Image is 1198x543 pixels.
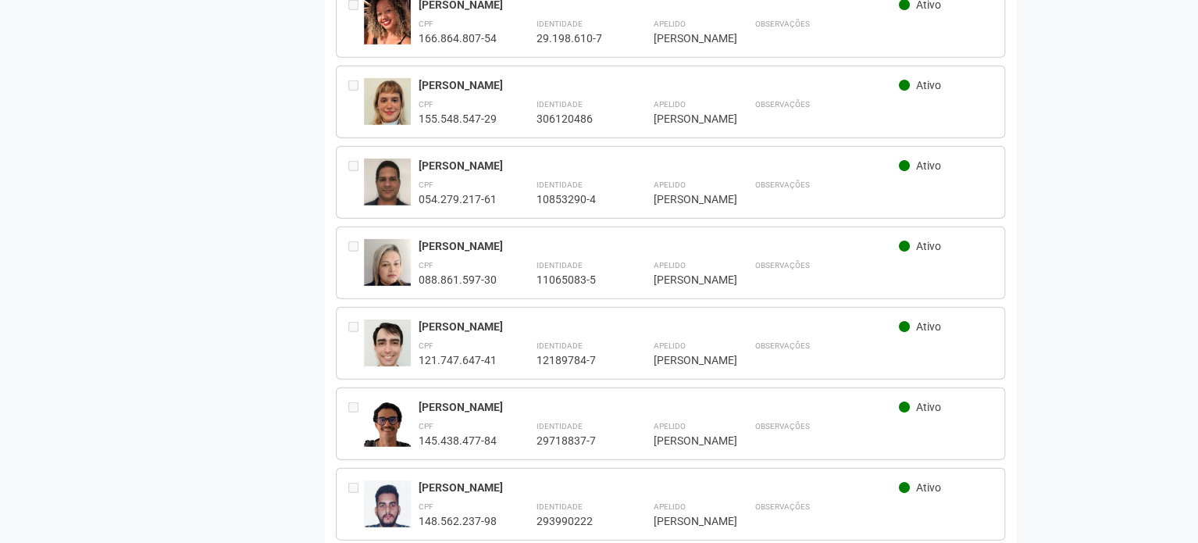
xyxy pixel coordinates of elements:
[364,400,411,456] img: user.jpg
[536,31,614,45] div: 29.198.610-7
[419,100,433,109] strong: CPF
[536,273,614,287] div: 11065083-5
[754,422,809,430] strong: Observações
[653,31,715,45] div: [PERSON_NAME]
[754,180,809,189] strong: Observações
[653,502,685,511] strong: Apelido
[754,502,809,511] strong: Observações
[419,400,899,414] div: [PERSON_NAME]
[653,261,685,270] strong: Apelido
[754,20,809,28] strong: Observações
[419,353,497,367] div: 121.747.647-41
[348,480,364,528] div: Entre em contato com a Aministração para solicitar o cancelamento ou 2a via
[653,514,715,528] div: [PERSON_NAME]
[419,78,899,92] div: [PERSON_NAME]
[419,31,497,45] div: 166.864.807-54
[653,100,685,109] strong: Apelido
[419,20,433,28] strong: CPF
[653,273,715,287] div: [PERSON_NAME]
[419,422,433,430] strong: CPF
[653,341,685,350] strong: Apelido
[916,320,941,333] span: Ativo
[653,422,685,430] strong: Apelido
[536,353,614,367] div: 12189784-7
[536,502,582,511] strong: Identidade
[419,261,433,270] strong: CPF
[754,261,809,270] strong: Observações
[364,239,411,299] img: user.jpg
[419,180,433,189] strong: CPF
[419,112,497,126] div: 155.548.547-29
[536,434,614,448] div: 29718837-7
[536,261,582,270] strong: Identidade
[364,159,411,216] img: user.jpg
[916,481,941,494] span: Ativo
[348,400,364,448] div: Entre em contato com a Aministração para solicitar o cancelamento ou 2a via
[536,20,582,28] strong: Identidade
[916,79,941,91] span: Ativo
[419,192,497,206] div: 054.279.217-61
[419,434,497,448] div: 145.438.477-84
[754,341,809,350] strong: Observações
[754,100,809,109] strong: Observações
[536,100,582,109] strong: Identidade
[348,320,364,367] div: Entre em contato com a Aministração para solicitar o cancelamento ou 2a via
[419,320,899,334] div: [PERSON_NAME]
[419,341,433,350] strong: CPF
[916,240,941,252] span: Ativo
[916,401,941,413] span: Ativo
[536,112,614,126] div: 306120486
[653,20,685,28] strong: Apelido
[653,434,715,448] div: [PERSON_NAME]
[419,273,497,287] div: 088.861.597-30
[653,192,715,206] div: [PERSON_NAME]
[364,78,411,139] img: user.jpg
[348,78,364,126] div: Entre em contato com a Aministração para solicitar o cancelamento ou 2a via
[653,112,715,126] div: [PERSON_NAME]
[419,480,899,495] div: [PERSON_NAME]
[536,341,582,350] strong: Identidade
[536,422,582,430] strong: Identidade
[536,180,582,189] strong: Identidade
[364,480,411,539] img: user.jpg
[419,159,899,173] div: [PERSON_NAME]
[364,320,411,384] img: user.jpg
[653,180,685,189] strong: Apelido
[536,192,614,206] div: 10853290-4
[419,239,899,253] div: [PERSON_NAME]
[348,159,364,206] div: Entre em contato com a Aministração para solicitar o cancelamento ou 2a via
[419,514,497,528] div: 148.562.237-98
[653,353,715,367] div: [PERSON_NAME]
[916,159,941,172] span: Ativo
[348,239,364,287] div: Entre em contato com a Aministração para solicitar o cancelamento ou 2a via
[419,502,433,511] strong: CPF
[536,514,614,528] div: 293990222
